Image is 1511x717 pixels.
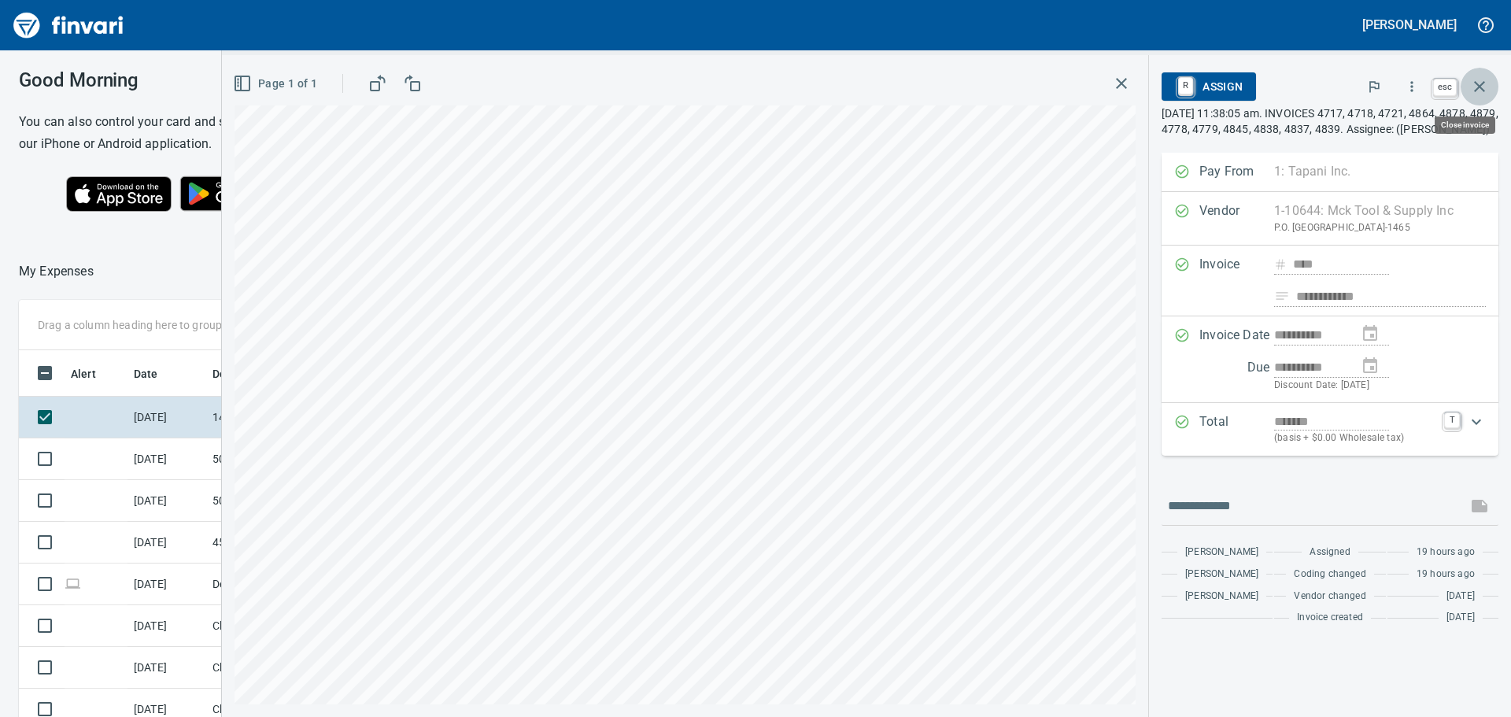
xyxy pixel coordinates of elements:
td: 458265 [206,522,348,564]
span: [DATE] [1446,589,1475,604]
button: RAssign [1162,72,1255,101]
span: [PERSON_NAME] [1185,545,1258,560]
span: 19 hours ago [1417,567,1475,582]
span: Date [134,364,179,383]
img: Get it on Google Play [172,168,307,220]
span: Online transaction [65,578,81,589]
span: Alert [71,364,96,383]
a: esc [1433,79,1457,96]
span: [PERSON_NAME] [1185,589,1258,604]
td: [DATE] [127,397,206,438]
td: [DATE] [127,480,206,522]
td: [DATE] [127,438,206,480]
img: Download on the App Store [66,176,172,212]
a: R [1178,77,1193,94]
span: Assigned [1310,545,1350,560]
td: [DATE] [127,522,206,564]
td: [DATE] [127,647,206,689]
h6: You can also control your card and submit expenses from our iPhone or Android application. [19,111,353,155]
p: Total [1199,412,1274,446]
td: 1410.03.0104 [206,397,348,438]
span: [PERSON_NAME] [1185,567,1258,582]
span: This records your message into the invoice and notifies anyone mentioned [1461,487,1498,525]
td: 50.10006.65 [206,438,348,480]
p: [DATE] 11:38:05 am. INVOICES 4717, 4718, 4721, 4864, 4878, 4879, 4778, 4779, 4845, 4838, 4837, 48... [1162,105,1498,137]
td: [DATE] [127,605,206,647]
span: Alert [71,364,116,383]
span: Description [212,364,272,383]
td: [DATE] [127,564,206,605]
span: Page 1 of 1 [236,74,317,94]
td: Delta Internet Delta.c [GEOGRAPHIC_DATA] [GEOGRAPHIC_DATA] [206,564,348,605]
td: Chevron 0387640 [GEOGRAPHIC_DATA] [206,605,348,647]
span: Coding changed [1294,567,1365,582]
span: Invoice created [1297,610,1363,626]
button: [PERSON_NAME] [1358,13,1461,37]
td: 50.10733.65 [206,480,348,522]
span: Vendor changed [1294,589,1365,604]
button: Page 1 of 1 [230,69,323,98]
span: 19 hours ago [1417,545,1475,560]
nav: breadcrumb [19,262,94,281]
p: My Expenses [19,262,94,281]
button: Flag [1357,69,1391,104]
span: [DATE] [1446,610,1475,626]
div: Expand [1162,403,1498,456]
h3: Good Morning [19,69,353,91]
h5: [PERSON_NAME] [1362,17,1457,33]
span: Assign [1174,73,1243,100]
span: Description [212,364,292,383]
p: Drag a column heading here to group the table [38,317,268,333]
span: Date [134,364,158,383]
button: More [1395,69,1429,104]
td: Chevron 0387640 [GEOGRAPHIC_DATA] [206,647,348,689]
img: Finvari [9,6,127,44]
p: (basis + $0.00 Wholesale tax) [1274,431,1435,446]
a: T [1444,412,1460,428]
